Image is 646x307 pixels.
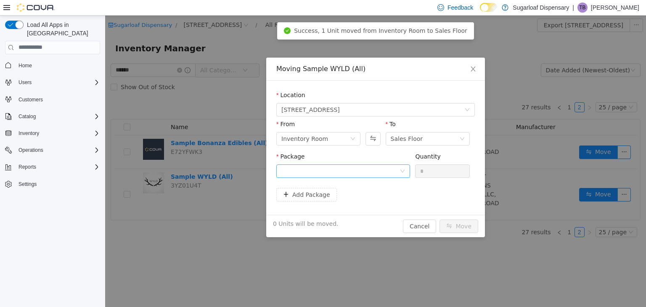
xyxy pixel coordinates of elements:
button: icon: swapMove [334,204,373,217]
span: Settings [19,181,37,188]
label: Quantity [310,138,336,144]
span: 336 East Chestnut St [176,88,235,101]
button: Swap [260,116,275,130]
span: Inventory [15,128,100,138]
img: Cova [17,3,55,12]
label: Location [171,76,200,83]
span: Settings [15,179,100,189]
span: Reports [19,164,36,170]
button: icon: plusAdd Package [171,172,232,186]
span: Customers [19,96,43,103]
i: icon: close [365,50,371,57]
span: Home [19,62,32,69]
button: Customers [2,93,103,106]
span: Catalog [19,113,36,120]
span: Home [15,60,100,71]
i: icon: check-circle [179,12,185,19]
a: Home [15,61,35,71]
div: Trevor Bjerke [577,3,588,13]
button: Catalog [2,111,103,122]
nav: Complex example [5,56,100,212]
button: Reports [2,161,103,173]
span: Success, 1 Unit moved from Inventory Room to Sales Floor [189,12,362,19]
label: To [281,105,291,112]
button: Inventory [2,127,103,139]
span: Load All Apps in [GEOGRAPHIC_DATA] [24,21,100,37]
button: Settings [2,178,103,190]
button: Reports [15,162,40,172]
span: Catalog [15,111,100,122]
input: Dark Mode [480,3,498,12]
span: Customers [15,94,100,105]
button: Operations [15,145,47,155]
span: Reports [15,162,100,172]
button: Home [2,59,103,71]
label: From [171,105,190,112]
p: Sugarloaf Dispensary [513,3,569,13]
i: icon: down [360,92,365,98]
button: Catalog [15,111,39,122]
input: Quantity [310,149,364,162]
a: Customers [15,95,46,105]
span: Users [15,77,100,87]
button: Users [2,77,103,88]
span: TB [579,3,585,13]
span: Inventory [19,130,39,137]
div: Sales Floor [286,117,318,130]
span: Feedback [447,3,473,12]
a: Settings [15,179,40,189]
div: Moving Sample WYLD (All) [171,49,370,58]
div: Inventory Room [176,117,223,130]
p: | [572,3,574,13]
i: icon: down [355,121,360,127]
i: icon: down [295,153,300,159]
span: Operations [15,145,100,155]
p: [PERSON_NAME] [591,3,639,13]
span: Users [19,79,32,86]
button: Cancel [298,204,331,217]
button: Users [15,77,35,87]
button: Inventory [15,128,42,138]
label: Package [171,138,199,144]
span: 0 Units will be moved. [168,204,233,213]
i: icon: down [245,121,250,127]
span: Operations [19,147,43,153]
button: Operations [2,144,103,156]
button: Close [356,42,380,66]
